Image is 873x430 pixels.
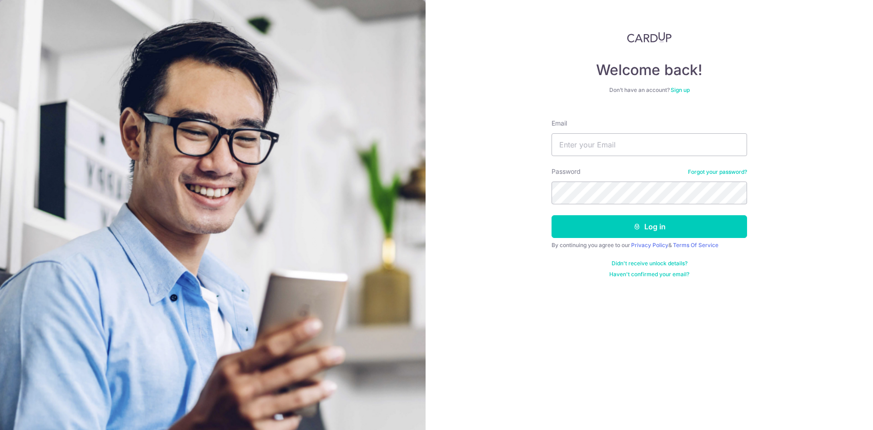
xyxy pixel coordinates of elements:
[552,215,747,238] button: Log in
[671,86,690,93] a: Sign up
[688,168,747,176] a: Forgot your password?
[552,167,581,176] label: Password
[612,260,687,267] a: Didn't receive unlock details?
[673,242,718,248] a: Terms Of Service
[552,133,747,156] input: Enter your Email
[631,242,668,248] a: Privacy Policy
[552,86,747,94] div: Don’t have an account?
[552,61,747,79] h4: Welcome back!
[609,271,689,278] a: Haven't confirmed your email?
[552,119,567,128] label: Email
[552,242,747,249] div: By continuing you agree to our &
[627,32,672,43] img: CardUp Logo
